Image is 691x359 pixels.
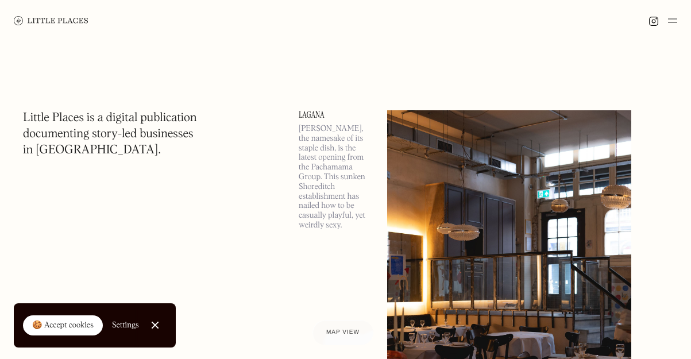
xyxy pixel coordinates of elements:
a: Settings [112,312,139,338]
p: [PERSON_NAME], the namesake of its staple dish, is the latest opening from the Pachamama Group. T... [299,124,373,230]
div: Settings [112,321,139,329]
a: Map view [312,320,373,345]
span: Map view [326,329,360,335]
h1: Little Places is a digital publication documenting story-led businesses in [GEOGRAPHIC_DATA]. [23,110,197,159]
a: 🍪 Accept cookies [23,315,103,336]
div: 🍪 Accept cookies [32,320,94,331]
a: Lagana [299,110,373,119]
a: Close Cookie Popup [144,314,167,337]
